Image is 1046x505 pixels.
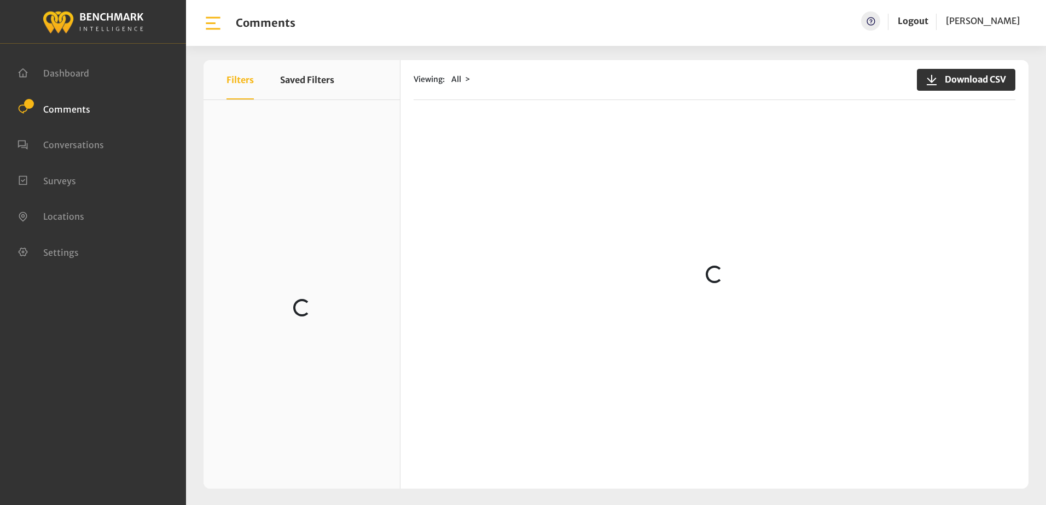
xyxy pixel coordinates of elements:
img: benchmark [42,8,144,35]
button: Filters [226,60,254,99]
a: [PERSON_NAME] [946,11,1020,31]
a: Locations [18,210,84,221]
span: Conversations [43,139,104,150]
a: Logout [898,15,928,26]
a: Dashboard [18,67,89,78]
a: Conversations [18,138,104,149]
span: All [451,74,461,84]
span: Surveys [43,175,76,186]
span: [PERSON_NAME] [946,15,1020,26]
button: Saved Filters [280,60,334,99]
span: Locations [43,211,84,222]
button: Download CSV [917,69,1015,91]
span: Download CSV [938,73,1006,86]
h1: Comments [236,16,295,30]
a: Settings [18,246,79,257]
a: Logout [898,11,928,31]
img: bar [204,14,223,33]
span: Settings [43,246,79,257]
span: Viewing: [414,74,445,85]
span: Dashboard [43,68,89,79]
a: Surveys [18,174,76,185]
a: Comments [18,103,90,114]
span: Comments [43,103,90,114]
